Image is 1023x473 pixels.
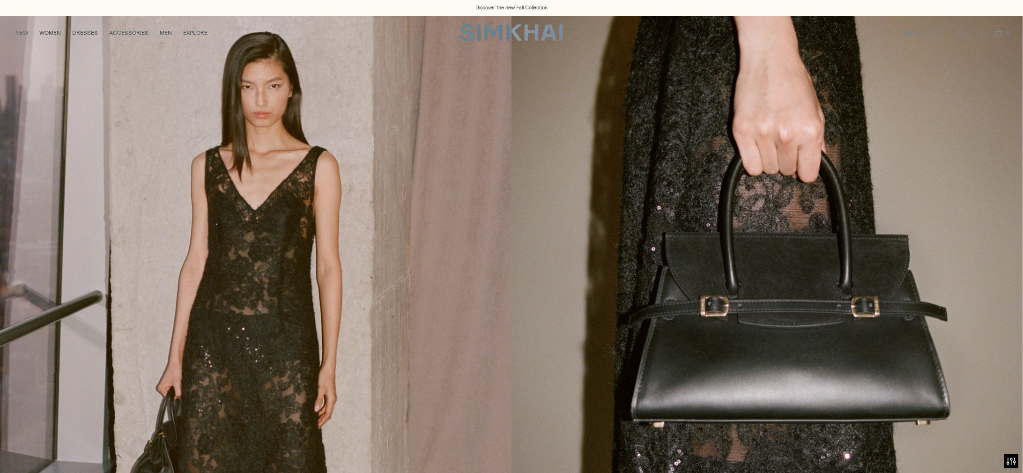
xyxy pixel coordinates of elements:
[989,23,1008,42] a: Open cart modal
[902,22,927,43] button: USD $
[15,22,28,43] a: NEW
[1003,28,1012,37] span: 0
[160,22,172,43] a: MEN
[109,22,148,43] a: ACCESSORIES
[183,22,208,43] a: EXPLORE
[930,23,949,42] a: Open search modal
[950,23,969,42] a: Go to the account page
[970,23,988,42] a: Wishlist
[475,4,548,12] a: Discover the new Fall Collection
[72,22,98,43] a: DRESSES
[39,22,61,43] a: WOMEN
[460,23,563,42] a: SIMKHAI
